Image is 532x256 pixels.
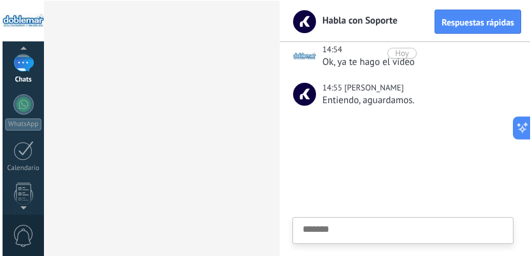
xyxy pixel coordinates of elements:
div: 14:55 [320,82,341,94]
div: Ok, ya te hago el video [320,56,508,69]
div: Hoy [392,48,406,59]
span: Luna P. [341,82,401,93]
span: Luna P. [291,83,313,106]
div: Chats [3,76,40,84]
div: WhatsApp [3,118,39,131]
button: Respuestas rápidas [432,10,519,34]
span: Habla con Soporte [312,15,395,27]
span: Tomas Diaz [291,45,313,68]
div: Entiendo, aguardamos. [320,94,508,107]
div: Calendario [3,164,40,173]
span: Respuestas rápidas [439,18,512,27]
div: 14:54 [320,43,341,56]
